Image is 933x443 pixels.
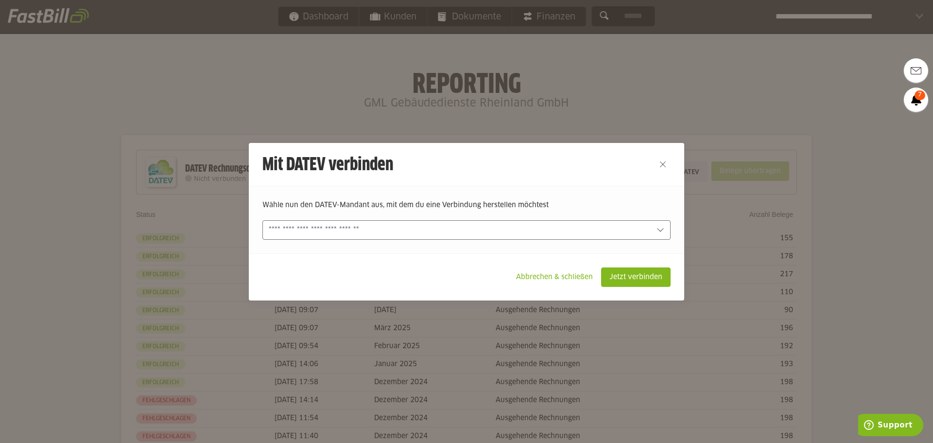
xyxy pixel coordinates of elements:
[508,267,601,287] sl-button: Abbrechen & schließen
[262,200,671,211] p: Wähle nun den DATEV-Mandant aus, mit dem du eine Verbindung herstellen möchtest
[915,90,925,100] span: 7
[601,267,671,287] sl-button: Jetzt verbinden
[858,414,923,438] iframe: Öffnet ein Widget, in dem Sie weitere Informationen finden
[904,88,928,112] a: 7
